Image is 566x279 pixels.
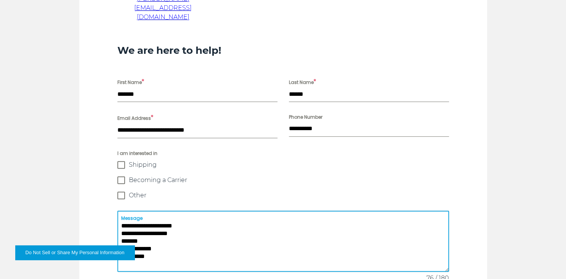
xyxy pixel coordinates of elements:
[117,176,449,184] label: Becoming a Carrier
[117,44,449,57] h3: We are here to help!
[129,192,146,199] span: Other
[129,176,187,184] span: Becoming a Carrier
[117,161,449,169] label: Shipping
[15,245,135,260] button: Do Not Sell or Share My Personal Information
[129,161,157,169] span: Shipping
[117,150,449,157] span: I am interested in
[117,192,449,199] label: Other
